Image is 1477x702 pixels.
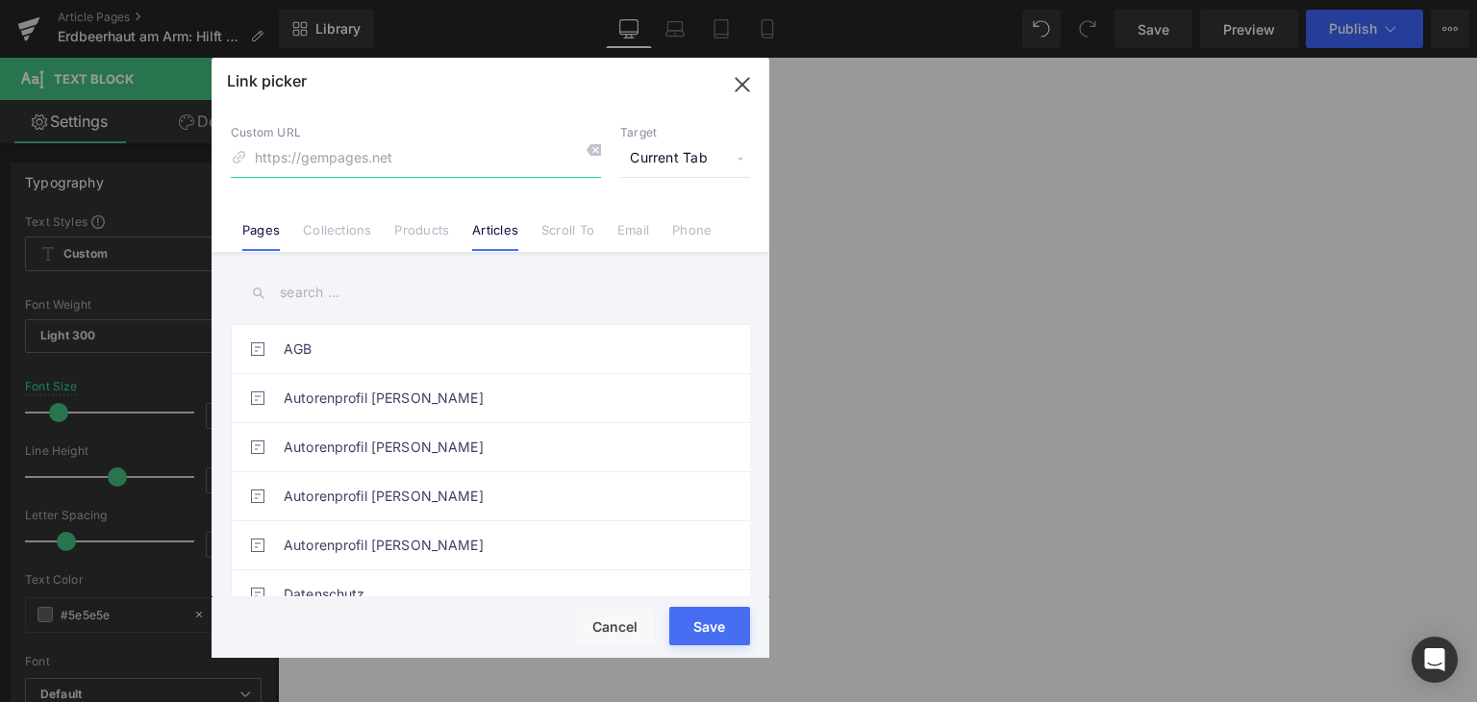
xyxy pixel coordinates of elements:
[472,222,518,251] a: Articles
[672,222,712,251] a: Phone
[1412,637,1458,683] div: Open Intercom Messenger
[284,521,707,569] a: Autorenprofil [PERSON_NAME]
[620,125,750,140] p: Target
[541,222,594,251] a: Scroll To
[231,271,750,314] input: search ...
[284,374,707,422] a: Autorenprofil [PERSON_NAME]
[284,472,707,520] a: Autorenprofil [PERSON_NAME]
[394,222,449,251] a: Products
[303,222,371,251] a: Collections
[620,140,750,177] span: Current Tab
[669,607,750,645] button: Save
[617,222,649,251] a: Email
[284,325,707,373] a: AGB
[231,140,601,177] input: https://gempages.net
[231,125,601,140] p: Custom URL
[242,222,280,251] a: Pages
[284,423,707,471] a: Autorenprofil [PERSON_NAME]
[577,607,654,645] button: Cancel
[227,71,307,90] p: Link picker
[284,570,707,618] a: Datenschutz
